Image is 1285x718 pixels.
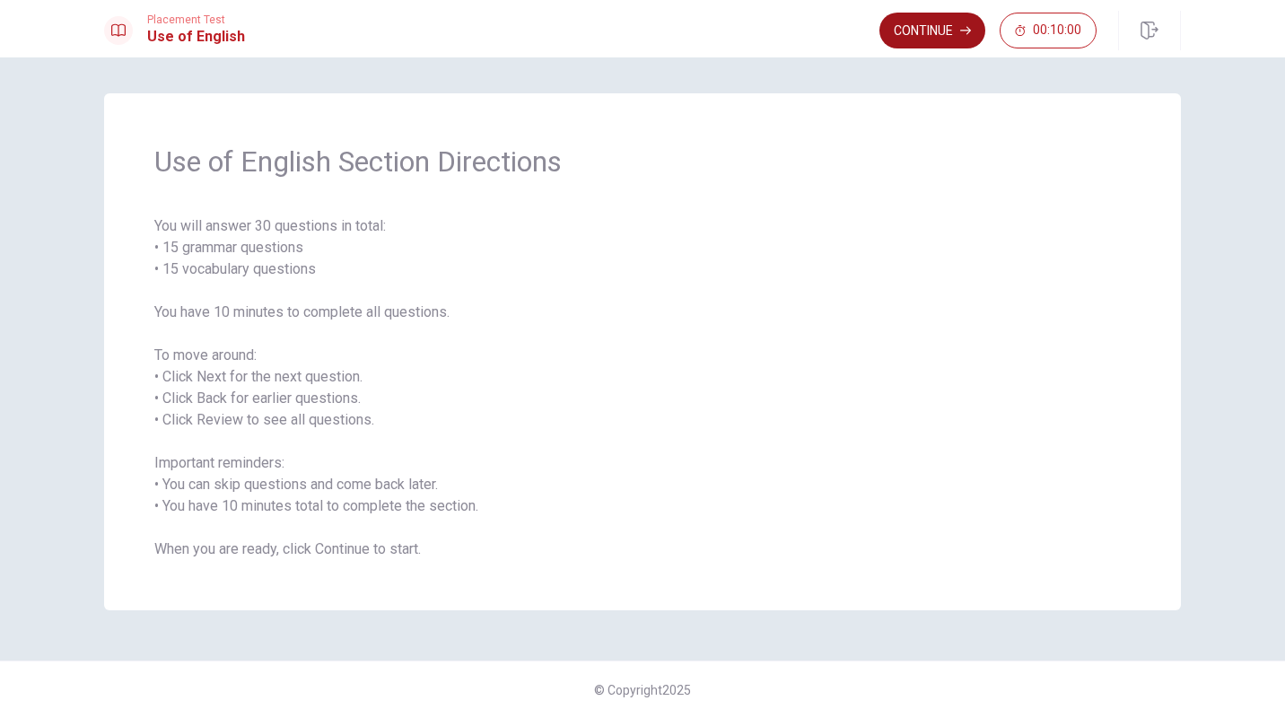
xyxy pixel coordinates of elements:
[147,13,245,26] span: Placement Test
[1000,13,1097,48] button: 00:10:00
[879,13,985,48] button: Continue
[154,215,1131,560] span: You will answer 30 questions in total: • 15 grammar questions • 15 vocabulary questions You have ...
[154,144,1131,179] span: Use of English Section Directions
[1033,23,1081,38] span: 00:10:00
[147,26,245,48] h1: Use of English
[594,683,691,697] span: © Copyright 2025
